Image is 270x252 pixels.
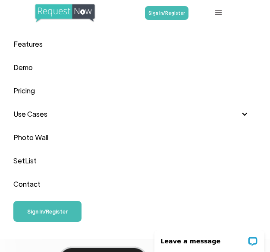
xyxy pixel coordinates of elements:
a: Demo [13,56,256,79]
a: Features [13,32,256,56]
a: Contact [13,172,256,196]
a: Sign In/Register [145,6,188,20]
a: Pricing [13,79,256,102]
a: Sign In/Register [13,201,82,222]
a: home [30,3,107,22]
a: SetList [13,149,256,172]
div: Use Cases [13,108,47,121]
div: Use Cases [13,102,256,126]
iframe: LiveChat chat widget [149,225,270,252]
a: Photo Wall [13,126,256,149]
